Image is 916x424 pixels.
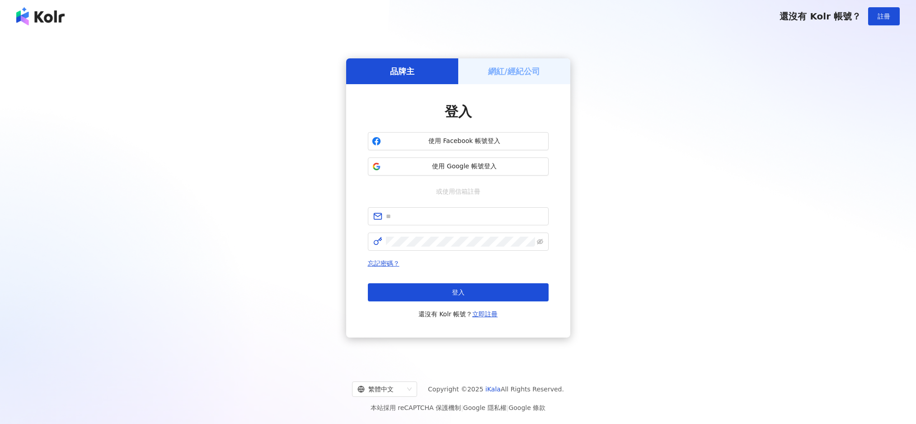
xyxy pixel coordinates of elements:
[868,7,900,25] button: 註冊
[472,310,498,318] a: 立即註冊
[430,186,487,196] span: 或使用信箱註冊
[357,382,404,396] div: 繁體中文
[368,157,549,176] button: 使用 Google 帳號登入
[537,238,543,245] span: eye-invisible
[418,309,498,319] span: 還沒有 Kolr 帳號？
[507,404,509,411] span: |
[385,162,545,171] span: 使用 Google 帳號登入
[368,283,549,301] button: 登入
[780,11,861,22] span: 還沒有 Kolr 帳號？
[463,404,507,411] a: Google 隱私權
[445,104,472,119] span: 登入
[878,13,890,20] span: 註冊
[371,402,545,413] span: 本站採用 reCAPTCHA 保護機制
[508,404,545,411] a: Google 條款
[485,386,501,393] a: iKala
[385,137,545,146] span: 使用 Facebook 帳號登入
[390,66,414,77] h5: 品牌主
[368,132,549,150] button: 使用 Facebook 帳號登入
[16,7,65,25] img: logo
[428,384,564,395] span: Copyright © 2025 All Rights Reserved.
[461,404,463,411] span: |
[488,66,540,77] h5: 網紅/經紀公司
[452,289,465,296] span: 登入
[368,260,399,267] a: 忘記密碼？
